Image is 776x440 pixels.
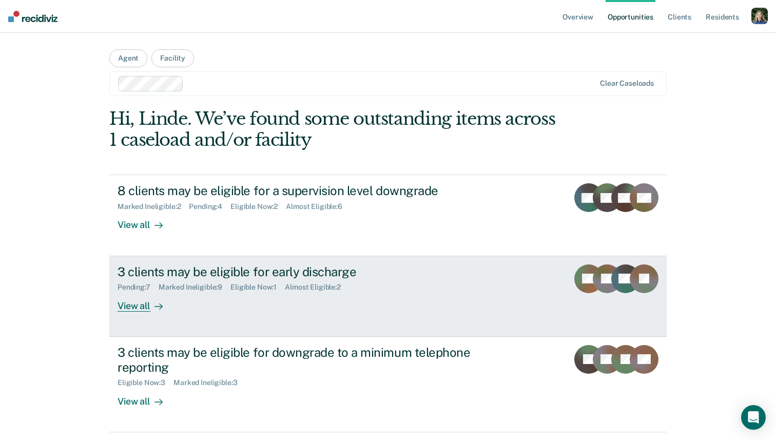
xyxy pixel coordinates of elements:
div: Marked Ineligible : 2 [118,202,189,211]
div: 3 clients may be eligible for downgrade to a minimum telephone reporting [118,345,478,375]
a: 8 clients may be eligible for a supervision level downgradeMarked Ineligible:2Pending:4Eligible N... [109,175,667,256]
div: View all [118,387,175,407]
button: Agent [109,49,147,67]
div: Eligible Now : 3 [118,378,173,387]
div: View all [118,292,175,312]
div: Almost Eligible : 6 [286,202,351,211]
div: View all [118,211,175,231]
div: Marked Ineligible : 3 [173,378,245,387]
a: 3 clients may be eligible for early dischargePending:7Marked Ineligible:9Eligible Now:1Almost Eli... [109,256,667,337]
div: Almost Eligible : 2 [285,283,349,292]
div: 8 clients may be eligible for a supervision level downgrade [118,183,478,198]
div: Open Intercom Messenger [741,405,766,430]
a: 3 clients may be eligible for downgrade to a minimum telephone reportingEligible Now:3Marked Inel... [109,337,667,432]
div: Pending : 4 [189,202,230,211]
button: Facility [151,49,194,67]
div: Eligible Now : 2 [230,202,286,211]
div: 3 clients may be eligible for early discharge [118,264,478,279]
div: Eligible Now : 1 [230,283,285,292]
div: Hi, Linde. We’ve found some outstanding items across 1 caseload and/or facility [109,108,555,150]
img: Recidiviz [8,11,57,22]
div: Pending : 7 [118,283,159,292]
div: Clear caseloads [600,79,654,88]
div: Marked Ineligible : 9 [159,283,230,292]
